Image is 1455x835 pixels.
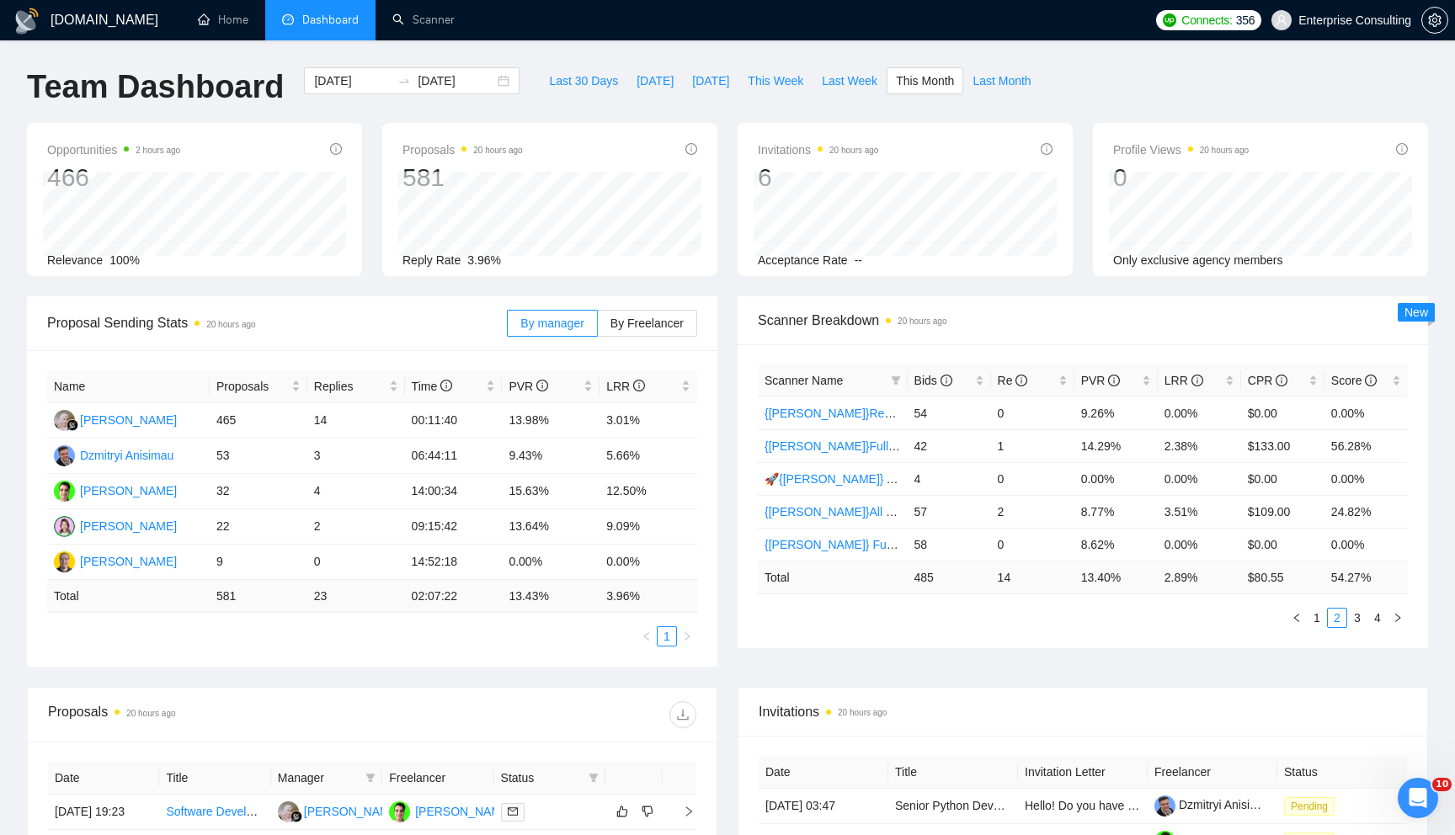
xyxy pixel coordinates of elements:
time: 20 hours ago [126,709,175,718]
td: 24.82% [1324,495,1408,528]
div: [PERSON_NAME] [415,802,512,821]
span: 356 [1236,11,1255,29]
td: [DATE] 03:47 [759,789,888,824]
img: RH [278,801,299,822]
td: 14 [307,403,405,439]
span: LRR [606,380,645,393]
td: 0 [991,462,1074,495]
button: right [1388,608,1408,628]
span: info-circle [330,143,342,155]
span: filter [365,773,376,783]
span: Only exclusive agency members [1113,253,1283,267]
input: End date [418,72,494,90]
td: [DATE] 19:23 [48,795,159,830]
h1: Team Dashboard [27,67,284,107]
td: 14.29% [1074,429,1158,462]
div: [PERSON_NAME] [80,517,177,535]
span: [DATE] [692,72,729,90]
span: to [397,74,411,88]
span: Time [412,380,452,393]
td: 00:11:40 [405,403,503,439]
a: {[PERSON_NAME]} Full-stack devs WW - pain point [765,538,1038,551]
td: 3.96 % [600,580,697,613]
span: info-circle [1108,375,1120,386]
time: 20 hours ago [838,708,887,717]
th: Freelancer [1148,756,1277,789]
span: PVR [1081,374,1121,387]
time: 20 hours ago [898,316,946,326]
span: Dashboard [302,13,359,27]
span: left [1292,613,1302,623]
input: Start date [314,72,391,90]
th: Date [48,762,159,795]
a: Senior Python Developer - Complete Instagram Automation Platform (85% Done) [895,799,1319,812]
a: IS[PERSON_NAME] [54,483,177,497]
button: like [612,801,632,822]
a: IS[PERSON_NAME] [389,804,512,817]
td: $ 80.55 [1241,561,1324,593]
th: Title [159,762,270,795]
span: info-circle [633,380,645,391]
td: 581 [210,580,307,613]
a: setting [1421,13,1448,27]
a: RH[PERSON_NAME] [54,412,177,426]
li: 2 [1327,608,1347,628]
td: 14 [991,561,1074,593]
th: Date [759,756,888,789]
th: Manager [271,762,382,795]
th: Replies [307,370,405,403]
td: 3.51% [1158,495,1241,528]
td: 22 [210,509,307,545]
td: 4 [908,462,991,495]
img: EB [54,516,75,537]
button: setting [1421,7,1448,34]
td: 0.00% [1324,396,1408,429]
span: 100% [109,253,140,267]
td: 2 [991,495,1074,528]
span: LRR [1165,374,1203,387]
td: $109.00 [1241,495,1324,528]
td: 3.01% [600,403,697,439]
li: 4 [1367,608,1388,628]
img: gigradar-bm.png [290,811,302,822]
a: Software Developer for Zendesk App [166,805,359,818]
li: 1 [1307,608,1327,628]
td: 23 [307,580,405,613]
a: 1 [1308,609,1326,627]
button: This Week [738,67,813,94]
span: Opportunities [47,140,180,160]
img: upwork-logo.png [1163,13,1176,27]
span: Pending [1284,797,1335,816]
a: 4 [1368,609,1387,627]
img: gigradar-bm.png [67,419,78,431]
span: Last Week [822,72,877,90]
div: 0 [1113,162,1249,194]
button: download [669,701,696,728]
td: 2.38% [1158,429,1241,462]
a: 🚀{[PERSON_NAME]} AI/ML, Custom Models, and LLM Development [765,472,1131,486]
span: info-circle [685,143,697,155]
td: $133.00 [1241,429,1324,462]
td: 0.00% [1074,462,1158,495]
span: [DATE] [637,72,674,90]
span: PVR [509,380,548,393]
span: New [1404,306,1428,319]
a: 3 [1348,609,1367,627]
span: setting [1422,13,1447,27]
span: Last Month [973,72,1031,90]
a: {[PERSON_NAME]}React/Next.js/Node.js (Long-term, All Niches) [765,407,1106,420]
td: 2 [307,509,405,545]
li: Previous Page [1287,608,1307,628]
td: 13.64% [502,509,600,545]
td: 54.27 % [1324,561,1408,593]
time: 20 hours ago [829,146,878,155]
a: RH[PERSON_NAME] [278,804,401,817]
td: 8.77% [1074,495,1158,528]
td: 9.26% [1074,396,1158,429]
span: info-circle [1191,375,1203,386]
a: homeHome [198,13,248,27]
th: Title [888,756,1018,789]
span: info-circle [1396,143,1408,155]
span: Last 30 Days [549,72,618,90]
span: Invitations [759,701,1407,722]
